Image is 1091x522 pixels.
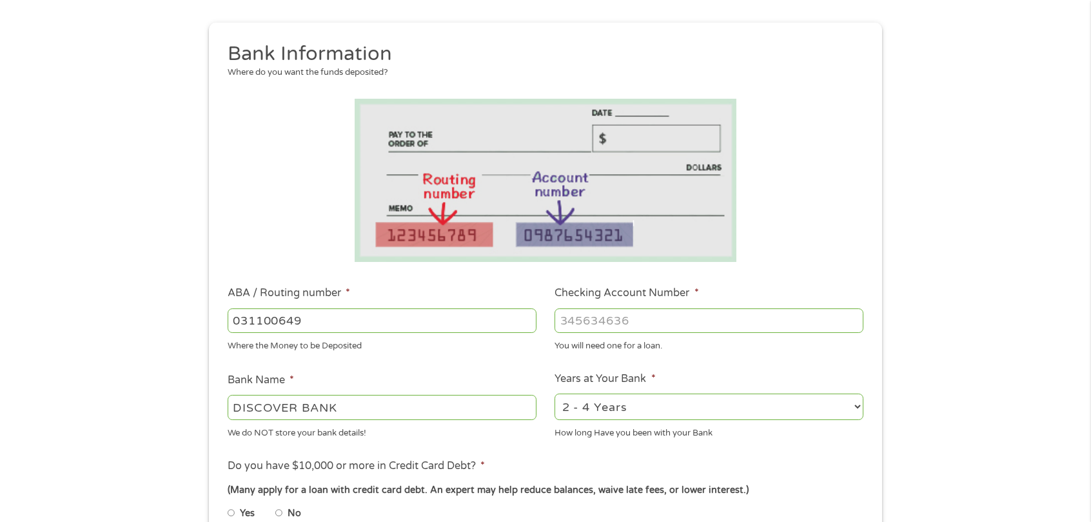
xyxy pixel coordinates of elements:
div: (Many apply for a loan with credit card debt. An expert may help reduce balances, waive late fees... [228,483,863,497]
label: Years at Your Bank [555,372,655,386]
input: 263177916 [228,308,536,333]
img: Routing number location [355,99,736,262]
div: We do NOT store your bank details! [228,422,536,439]
div: You will need one for a loan. [555,336,863,353]
div: How long Have you been with your Bank [555,422,863,439]
label: No [288,507,301,521]
div: Where the Money to be Deposited [228,336,536,353]
input: 345634636 [555,308,863,333]
label: Do you have $10,000 or more in Credit Card Debt? [228,459,485,473]
label: Yes [240,507,255,521]
div: Where do you want the funds deposited? [228,66,854,79]
label: ABA / Routing number [228,286,350,300]
label: Checking Account Number [555,286,698,300]
label: Bank Name [228,374,294,387]
h2: Bank Information [228,41,854,67]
